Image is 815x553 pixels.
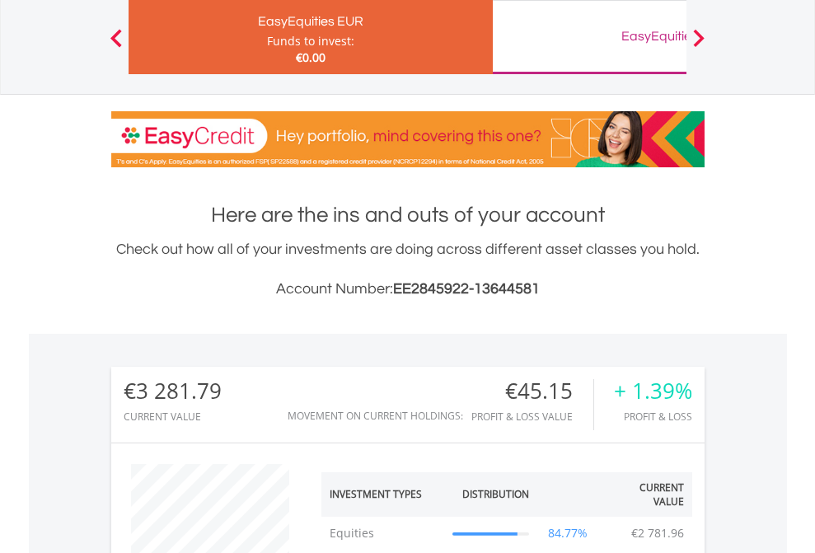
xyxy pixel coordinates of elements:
[321,472,445,517] th: Investment Types
[471,379,593,403] div: €45.15
[537,517,599,550] td: 84.77%
[100,37,133,54] button: Previous
[471,411,593,422] div: Profit & Loss Value
[111,278,705,301] h3: Account Number:
[111,238,705,301] div: Check out how all of your investments are doing across different asset classes you hold.
[321,517,445,550] td: Equities
[614,379,692,403] div: + 1.39%
[124,379,222,403] div: €3 281.79
[393,281,540,297] span: EE2845922-13644581
[599,472,692,517] th: Current Value
[111,111,705,167] img: EasyCredit Promotion Banner
[267,33,354,49] div: Funds to invest:
[614,411,692,422] div: Profit & Loss
[296,49,326,65] span: €0.00
[288,410,463,421] div: Movement on Current Holdings:
[111,200,705,230] h1: Here are the ins and outs of your account
[682,37,715,54] button: Next
[138,10,483,33] div: EasyEquities EUR
[124,411,222,422] div: CURRENT VALUE
[623,517,692,550] td: €2 781.96
[462,487,529,501] div: Distribution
